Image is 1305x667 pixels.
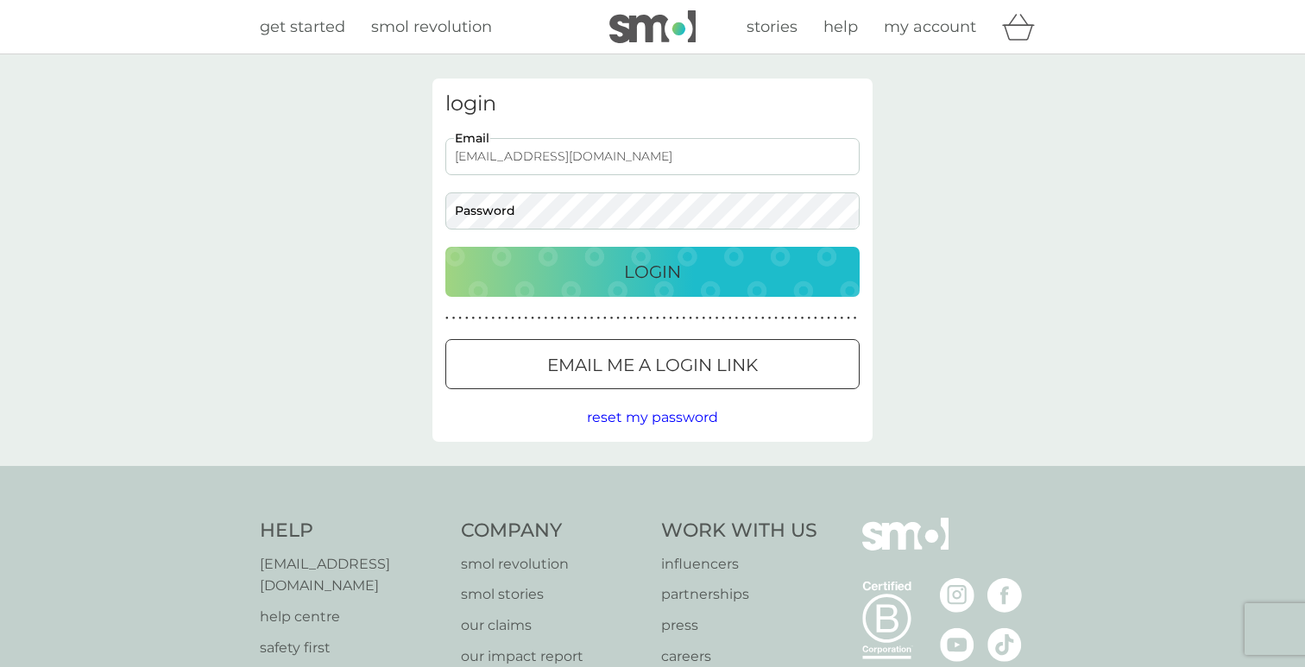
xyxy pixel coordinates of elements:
[531,314,534,323] p: ●
[676,314,679,323] p: ●
[525,314,528,323] p: ●
[823,17,858,36] span: help
[461,518,645,544] h4: Company
[461,553,645,576] a: smol revolution
[371,17,492,36] span: smol revolution
[768,314,772,323] p: ●
[260,606,444,628] a: help centre
[683,314,686,323] p: ●
[940,578,974,613] img: visit the smol Instagram page
[478,314,482,323] p: ●
[260,15,345,40] a: get started
[616,314,620,323] p: ●
[841,314,844,323] p: ●
[571,314,574,323] p: ●
[661,583,817,606] p: partnerships
[260,17,345,36] span: get started
[807,314,810,323] p: ●
[577,314,581,323] p: ●
[788,314,791,323] p: ●
[669,314,672,323] p: ●
[461,583,645,606] a: smol stories
[774,314,778,323] p: ●
[649,314,652,323] p: ●
[761,314,765,323] p: ●
[689,314,692,323] p: ●
[728,314,732,323] p: ●
[630,314,634,323] p: ●
[498,314,501,323] p: ●
[558,314,561,323] p: ●
[801,314,804,323] p: ●
[547,351,758,379] p: Email me a login link
[596,314,600,323] p: ●
[823,15,858,40] a: help
[445,91,860,116] h3: login
[987,627,1022,662] img: visit the smol Tiktok page
[747,15,797,40] a: stories
[884,17,976,36] span: my account
[623,314,627,323] p: ●
[461,614,645,637] a: our claims
[583,314,587,323] p: ●
[544,314,547,323] p: ●
[696,314,699,323] p: ●
[884,15,976,40] a: my account
[538,314,541,323] p: ●
[445,247,860,297] button: Login
[260,553,444,597] a: [EMAIL_ADDRESS][DOMAIN_NAME]
[716,314,719,323] p: ●
[794,314,797,323] p: ●
[862,518,949,576] img: smol
[940,627,974,662] img: visit the smol Youtube page
[827,314,830,323] p: ●
[702,314,705,323] p: ●
[564,314,567,323] p: ●
[590,314,594,323] p: ●
[624,258,681,286] p: Login
[491,314,495,323] p: ●
[709,314,712,323] p: ●
[1002,9,1045,44] div: basket
[472,314,476,323] p: ●
[781,314,785,323] p: ●
[735,314,739,323] p: ●
[748,314,752,323] p: ●
[747,17,797,36] span: stories
[551,314,554,323] p: ●
[587,409,718,425] span: reset my password
[505,314,508,323] p: ●
[661,553,817,576] a: influencers
[458,314,462,323] p: ●
[847,314,850,323] p: ●
[603,314,607,323] p: ●
[834,314,837,323] p: ●
[643,314,646,323] p: ●
[661,614,817,637] a: press
[814,314,817,323] p: ●
[445,314,449,323] p: ●
[722,314,725,323] p: ●
[854,314,857,323] p: ●
[610,314,614,323] p: ●
[465,314,469,323] p: ●
[663,314,666,323] p: ●
[821,314,824,323] p: ●
[511,314,514,323] p: ●
[260,518,444,544] h4: Help
[987,578,1022,613] img: visit the smol Facebook page
[518,314,521,323] p: ●
[636,314,640,323] p: ●
[452,314,456,323] p: ●
[609,10,696,43] img: smol
[260,637,444,659] p: safety first
[754,314,758,323] p: ●
[371,15,492,40] a: smol revolution
[445,339,860,389] button: Email me a login link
